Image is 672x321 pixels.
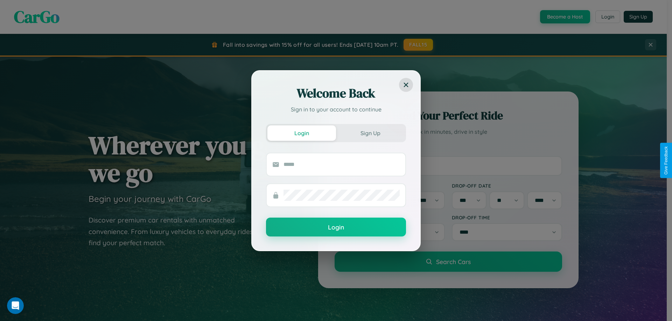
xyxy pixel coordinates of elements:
[266,85,406,102] h2: Welcome Back
[664,146,668,175] div: Give Feedback
[267,125,336,141] button: Login
[266,218,406,236] button: Login
[7,297,24,314] iframe: Intercom live chat
[266,105,406,114] p: Sign in to your account to continue
[336,125,405,141] button: Sign Up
